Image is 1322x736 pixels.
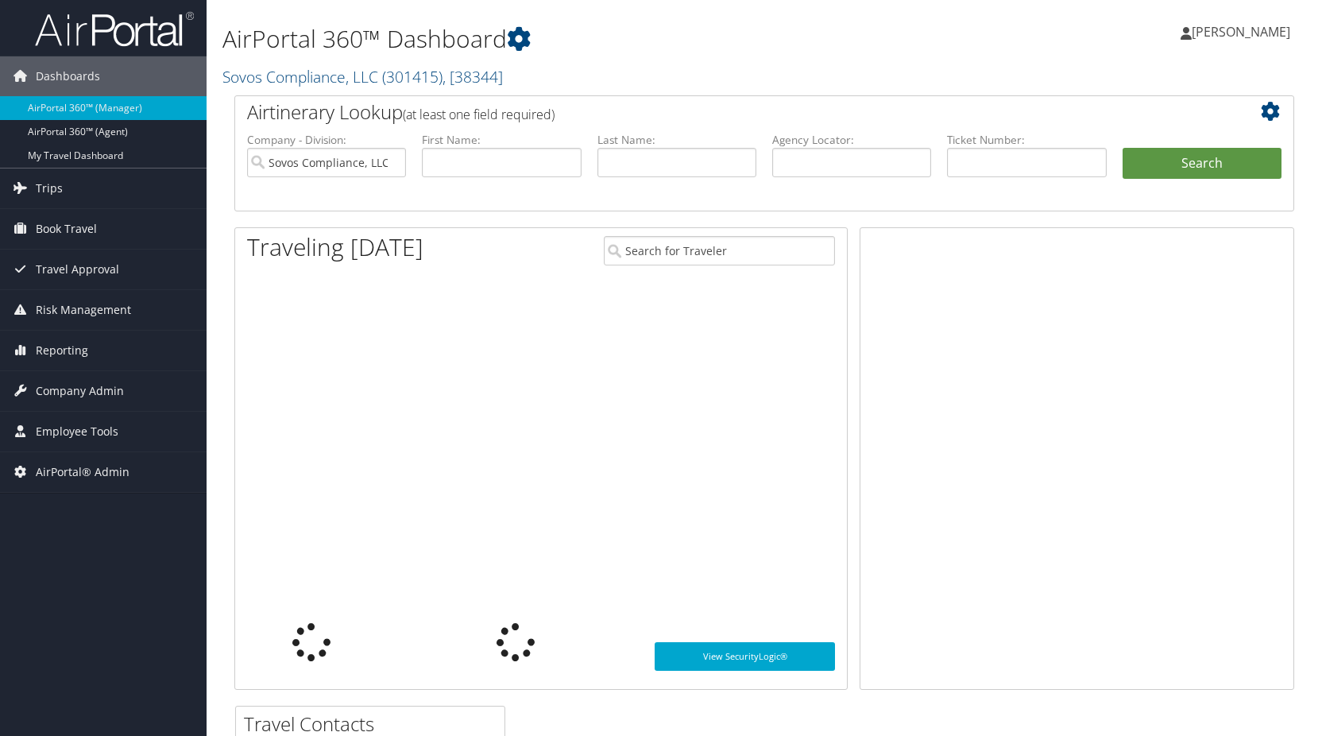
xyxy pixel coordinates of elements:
[247,99,1193,126] h2: Airtinerary Lookup
[36,56,100,96] span: Dashboards
[597,132,756,148] label: Last Name:
[36,290,131,330] span: Risk Management
[36,452,129,492] span: AirPortal® Admin
[35,10,194,48] img: airportal-logo.png
[604,236,835,265] input: Search for Traveler
[422,132,581,148] label: First Name:
[222,66,503,87] a: Sovos Compliance, LLC
[222,22,945,56] h1: AirPortal 360™ Dashboard
[1123,148,1281,180] button: Search
[36,209,97,249] span: Book Travel
[247,132,406,148] label: Company - Division:
[772,132,931,148] label: Agency Locator:
[1192,23,1290,41] span: [PERSON_NAME]
[443,66,503,87] span: , [ 38344 ]
[36,169,63,208] span: Trips
[247,230,423,264] h1: Traveling [DATE]
[947,132,1106,148] label: Ticket Number:
[403,106,555,123] span: (at least one field required)
[382,66,443,87] span: ( 301415 )
[36,331,88,370] span: Reporting
[36,250,119,289] span: Travel Approval
[36,412,118,451] span: Employee Tools
[1181,8,1306,56] a: [PERSON_NAME]
[655,642,835,671] a: View SecurityLogic®
[36,371,124,411] span: Company Admin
